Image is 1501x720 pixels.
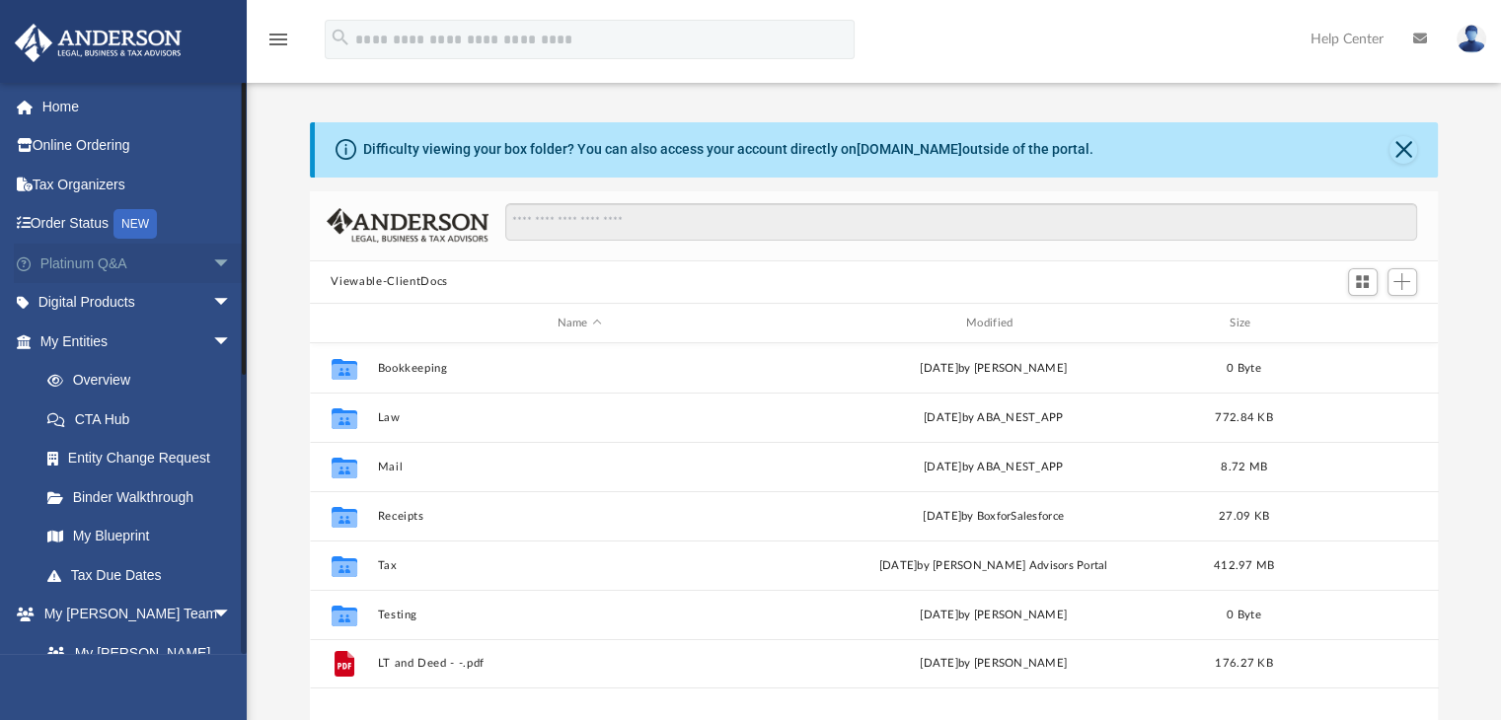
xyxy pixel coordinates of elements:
img: Anderson Advisors Platinum Portal [9,24,188,62]
span: arrow_drop_down [212,244,252,284]
i: menu [266,28,290,51]
div: id [1292,315,1430,332]
div: Size [1204,315,1283,332]
a: Platinum Q&Aarrow_drop_down [14,244,262,283]
button: Bookkeeping [377,362,782,375]
div: [DATE] by ABA_NEST_APP [790,409,1195,427]
a: Home [14,87,262,126]
a: Digital Productsarrow_drop_down [14,283,262,323]
button: Law [377,411,782,424]
a: menu [266,37,290,51]
span: 27.09 KB [1218,511,1268,522]
button: Tax [377,559,782,572]
span: arrow_drop_down [212,595,252,635]
button: Receipts [377,510,782,523]
div: [DATE] by [PERSON_NAME] [790,360,1195,378]
a: Tax Organizers [14,165,262,204]
button: Close [1389,136,1417,164]
a: My [PERSON_NAME] Teamarrow_drop_down [14,595,252,634]
span: 0 Byte [1227,363,1261,374]
button: Mail [377,461,782,473]
a: [DOMAIN_NAME] [857,141,962,157]
div: Name [376,315,782,332]
a: Overview [28,361,262,400]
button: Add [1388,268,1417,296]
div: [DATE] by BoxforSalesforce [790,508,1195,526]
button: Switch to Grid View [1348,268,1378,296]
span: 0 Byte [1227,610,1261,620]
div: [DATE] by ABA_NEST_APP [790,459,1195,476]
span: arrow_drop_down [212,322,252,362]
a: My [PERSON_NAME] Team [28,633,242,696]
a: Binder Walkthrough [28,477,262,517]
div: [DATE] by [PERSON_NAME] Advisors Portal [790,557,1195,575]
a: My Blueprint [28,517,252,556]
div: Difficulty viewing your box folder? You can also access your account directly on outside of the p... [363,139,1093,160]
span: arrow_drop_down [212,283,252,324]
button: Testing [377,609,782,621]
span: 412.97 MB [1213,560,1273,571]
span: 8.72 MB [1221,462,1267,472]
div: [DATE] by [PERSON_NAME] [790,607,1195,624]
a: Order StatusNEW [14,204,262,245]
button: LT and Deed - -.pdf [377,658,782,671]
button: Viewable-ClientDocs [331,273,447,291]
a: CTA Hub [28,399,262,439]
div: [DATE] by [PERSON_NAME] [790,656,1195,674]
div: id [318,315,367,332]
i: search [330,27,351,48]
a: Entity Change Request [28,439,262,478]
input: Search files and folders [505,203,1416,241]
a: Online Ordering [14,126,262,166]
a: Tax Due Dates [28,555,262,595]
span: 772.84 KB [1215,412,1272,423]
div: NEW [113,209,157,239]
div: Modified [790,315,1196,332]
a: My Entitiesarrow_drop_down [14,322,262,361]
img: User Pic [1457,25,1486,53]
span: 176.27 KB [1215,659,1272,670]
